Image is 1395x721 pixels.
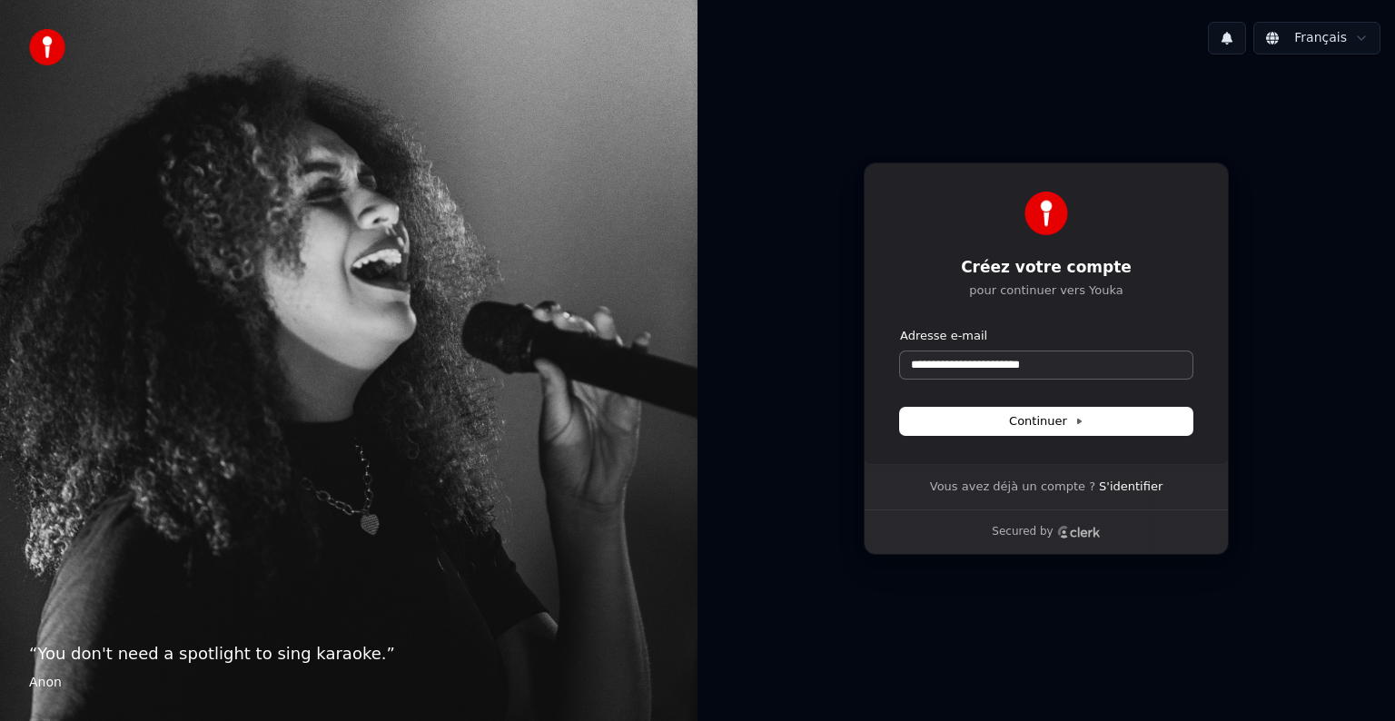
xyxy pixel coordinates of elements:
[29,674,668,692] footer: Anon
[900,257,1192,279] h1: Créez votre compte
[1099,479,1162,495] a: S'identifier
[1057,526,1101,538] a: Clerk logo
[900,282,1192,299] p: pour continuer vers Youka
[900,408,1192,435] button: Continuer
[992,525,1053,539] p: Secured by
[1024,192,1068,235] img: Youka
[29,29,65,65] img: youka
[900,328,987,344] label: Adresse e-mail
[930,479,1095,495] span: Vous avez déjà un compte ?
[1009,413,1083,430] span: Continuer
[29,641,668,667] p: “ You don't need a spotlight to sing karaoke. ”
